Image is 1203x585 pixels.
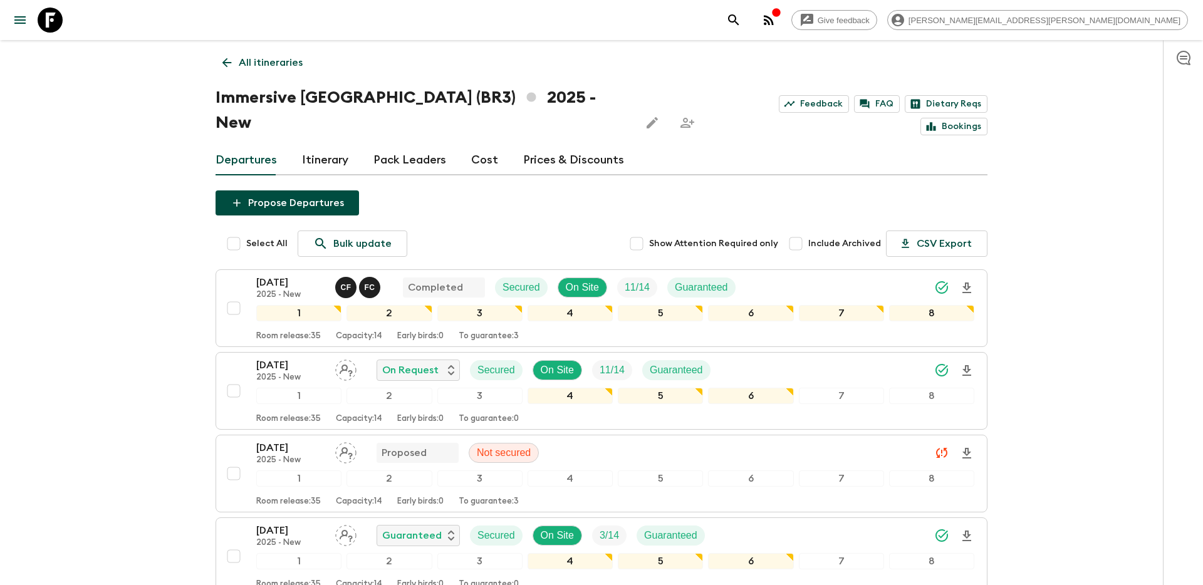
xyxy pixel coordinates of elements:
div: 4 [528,305,613,321]
div: 1 [256,388,341,404]
div: 7 [799,470,884,487]
a: FAQ [854,95,900,113]
p: Capacity: 14 [336,414,382,424]
button: Propose Departures [216,190,359,215]
a: Bulk update [298,230,407,257]
h1: Immersive [GEOGRAPHIC_DATA] (BR3) 2025 - New [216,85,630,135]
p: Early birds: 0 [397,331,444,341]
div: 8 [889,553,974,569]
button: Edit this itinerary [640,110,665,135]
div: 8 [889,388,974,404]
span: Clarissa Fusco, Felipe Cavalcanti [335,281,383,291]
div: 2 [346,470,432,487]
p: Secured [477,528,515,543]
svg: Download Onboarding [959,446,974,461]
p: Proposed [382,445,427,460]
div: 4 [528,470,613,487]
p: Early birds: 0 [397,414,444,424]
button: search adventures [721,8,746,33]
div: 7 [799,553,884,569]
div: Trip Fill [617,277,657,298]
div: 2 [346,553,432,569]
p: [DATE] [256,358,325,373]
p: On Site [541,528,574,543]
span: Assign pack leader [335,446,357,456]
svg: Download Onboarding [959,281,974,296]
p: To guarantee: 0 [459,414,519,424]
div: Not secured [469,443,539,463]
button: menu [8,8,33,33]
span: Assign pack leader [335,363,357,373]
a: Departures [216,145,277,175]
p: Completed [408,280,463,295]
svg: Unable to sync - Check prices and secured [934,445,949,460]
button: CSV Export [886,230,987,257]
p: Room release: 35 [256,497,321,507]
a: Feedback [779,95,849,113]
div: Secured [470,525,523,546]
span: Include Archived [808,237,881,250]
a: Itinerary [302,145,348,175]
a: Cost [471,145,498,175]
div: 3 [437,470,523,487]
div: 1 [256,470,341,487]
p: Capacity: 14 [336,331,382,341]
p: 2025 - New [256,290,325,300]
div: 4 [528,553,613,569]
div: On Site [533,360,582,380]
div: 7 [799,305,884,321]
p: On Request [382,363,439,378]
div: Secured [495,277,548,298]
p: 11 / 14 [600,363,625,378]
p: Capacity: 14 [336,497,382,507]
p: Guaranteed [675,280,728,295]
div: 1 [256,305,341,321]
div: 1 [256,553,341,569]
p: Early birds: 0 [397,497,444,507]
div: 5 [618,553,703,569]
p: [DATE] [256,440,325,455]
a: Pack Leaders [373,145,446,175]
p: To guarantee: 3 [459,497,519,507]
div: Trip Fill [592,360,632,380]
button: [DATE]2025 - NewClarissa Fusco, Felipe CavalcantiCompletedSecuredOn SiteTrip FillGuaranteed123456... [216,269,987,347]
div: 8 [889,470,974,487]
a: Dietary Reqs [905,95,987,113]
div: 5 [618,305,703,321]
p: Bulk update [333,236,392,251]
svg: Download Onboarding [959,529,974,544]
div: 8 [889,305,974,321]
p: To guarantee: 3 [459,331,519,341]
p: Guaranteed [650,363,703,378]
div: 2 [346,388,432,404]
p: [DATE] [256,275,325,290]
a: Prices & Discounts [523,145,624,175]
span: Select All [246,237,288,250]
p: 2025 - New [256,373,325,383]
div: 7 [799,388,884,404]
span: [PERSON_NAME][EMAIL_ADDRESS][PERSON_NAME][DOMAIN_NAME] [902,16,1187,25]
p: On Site [541,363,574,378]
p: All itineraries [239,55,303,70]
div: 3 [437,388,523,404]
div: 6 [708,305,793,321]
button: [DATE]2025 - NewAssign pack leaderOn RequestSecuredOn SiteTrip FillGuaranteed12345678Room release... [216,352,987,430]
svg: Synced Successfully [934,528,949,543]
svg: Synced Successfully [934,363,949,378]
div: [PERSON_NAME][EMAIL_ADDRESS][PERSON_NAME][DOMAIN_NAME] [887,10,1188,30]
svg: Synced Successfully [934,280,949,295]
svg: Download Onboarding [959,363,974,378]
p: Secured [477,363,515,378]
a: All itineraries [216,50,310,75]
p: [DATE] [256,523,325,538]
div: On Site [533,525,582,546]
span: Give feedback [811,16,877,25]
p: 3 / 14 [600,528,619,543]
p: 2025 - New [256,538,325,548]
p: 2025 - New [256,455,325,465]
div: 5 [618,470,703,487]
p: Room release: 35 [256,331,321,341]
button: [DATE]2025 - NewAssign pack leaderProposedNot secured12345678Room release:35Capacity:14Early bird... [216,435,987,512]
span: Assign pack leader [335,529,357,539]
p: Secured [503,280,540,295]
